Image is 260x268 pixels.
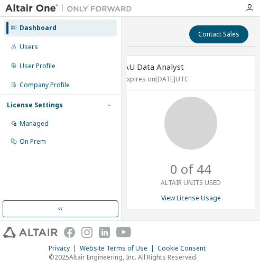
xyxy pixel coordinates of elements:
div: Dashboard [20,24,57,32]
span: AU Data Analyst [124,61,184,72]
div: Company Profile [20,81,70,89]
img: altair_logo.svg [3,227,58,238]
p: © 2025 Altair Engineering, Inc. All Rights Reserved. [49,253,212,262]
div: Managed [20,119,49,128]
img: linkedin.svg [99,227,110,238]
div: User Profile [20,62,55,70]
a: View License Usage [161,193,221,202]
img: instagram.svg [81,227,92,238]
div: Privacy [49,244,80,253]
button: Contact Sales [189,25,248,43]
p: Expires on [DATE] UTC [124,75,255,84]
img: youtube.svg [116,227,132,238]
p: ALTAIR UNITS USED [161,178,221,187]
img: facebook.svg [64,227,75,238]
div: Cookie Consent [157,244,212,253]
img: Altair One [5,3,137,14]
div: Website Terms of Use [80,244,157,253]
div: On Prem [20,137,46,146]
div: Users [20,43,38,51]
p: 0 of 44 [170,160,211,178]
div: License Settings [7,101,63,109]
